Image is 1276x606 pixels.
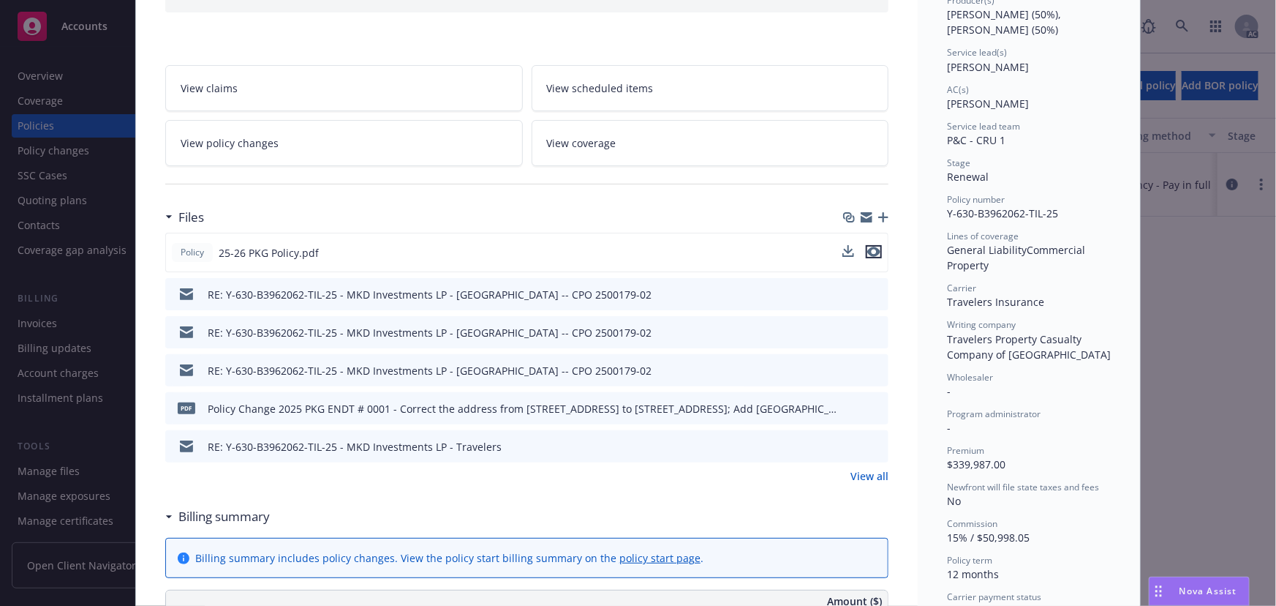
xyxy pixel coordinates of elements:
[947,133,1005,147] span: P&C - CRU 1
[866,245,882,258] button: preview file
[869,325,883,340] button: preview file
[846,287,858,302] button: download file
[947,421,951,435] span: -
[195,550,703,566] div: Billing summary includes policy changes. View the policy start billing summary on the .
[532,65,889,111] a: View scheduled items
[947,206,1058,220] span: Y-630-B3962062-TIL-25
[947,243,1088,272] span: Commercial Property
[846,401,858,416] button: download file
[947,7,1064,37] span: [PERSON_NAME] (50%), [PERSON_NAME] (50%)
[947,517,997,530] span: Commission
[947,295,1044,309] span: Travelers Insurance
[181,135,279,151] span: View policy changes
[947,83,969,96] span: AC(s)
[947,408,1041,420] span: Program administrator
[947,157,970,169] span: Stage
[947,230,1019,242] span: Lines of coverage
[947,494,961,508] span: No
[947,371,993,384] span: Wholesaler
[947,444,984,457] span: Premium
[208,439,502,454] div: RE: Y-630-B3962062-TIL-25 - MKD Investments LP - Travelers
[947,591,1041,603] span: Carrier payment status
[178,507,270,526] h3: Billing summary
[947,567,999,581] span: 12 months
[947,554,992,566] span: Policy term
[178,246,207,259] span: Policy
[869,401,883,416] button: preview file
[165,208,204,227] div: Files
[846,363,858,378] button: download file
[532,120,889,166] a: View coverage
[208,401,840,416] div: Policy Change 2025 PKG ENDT # 0001 - Correct the address from [STREET_ADDRESS] to [STREET_ADDRESS...
[947,120,1020,132] span: Service lead team
[842,245,854,261] button: download file
[1149,577,1250,606] button: Nova Assist
[947,97,1029,111] span: [PERSON_NAME]
[178,208,204,227] h3: Files
[208,287,652,302] div: RE: Y-630-B3962062-TIL-25 - MKD Investments LP - [GEOGRAPHIC_DATA] -- CPO 2500179-02
[947,170,989,184] span: Renewal
[178,403,195,414] span: pdf
[947,46,1007,59] span: Service lead(s)
[947,60,1029,74] span: [PERSON_NAME]
[547,81,654,96] span: View scheduled items
[947,243,1027,257] span: General Liability
[619,551,701,565] a: policy start page
[947,531,1030,545] span: 15% / $50,998.05
[181,81,238,96] span: View claims
[846,439,858,454] button: download file
[208,363,652,378] div: RE: Y-630-B3962062-TIL-25 - MKD Investments LP - [GEOGRAPHIC_DATA] -- CPO 2500179-02
[165,507,270,526] div: Billing summary
[947,282,976,294] span: Carrier
[842,245,854,257] button: download file
[869,287,883,302] button: preview file
[869,439,883,454] button: preview file
[947,481,1099,493] span: Newfront will file state taxes and fees
[866,245,882,261] button: preview file
[850,468,888,484] a: View all
[1149,577,1168,605] div: Drag to move
[219,245,319,261] span: 25-26 PKG Policy.pdf
[846,325,858,340] button: download file
[1179,585,1237,597] span: Nova Assist
[947,384,951,398] span: -
[165,65,523,111] a: View claims
[869,363,883,378] button: preview file
[208,325,652,340] div: RE: Y-630-B3962062-TIL-25 - MKD Investments LP - [GEOGRAPHIC_DATA] -- CPO 2500179-02
[947,318,1016,331] span: Writing company
[947,193,1005,206] span: Policy number
[947,457,1005,471] span: $339,987.00
[165,120,523,166] a: View policy changes
[547,135,616,151] span: View coverage
[947,332,1111,362] span: Travelers Property Casualty Company of [GEOGRAPHIC_DATA]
